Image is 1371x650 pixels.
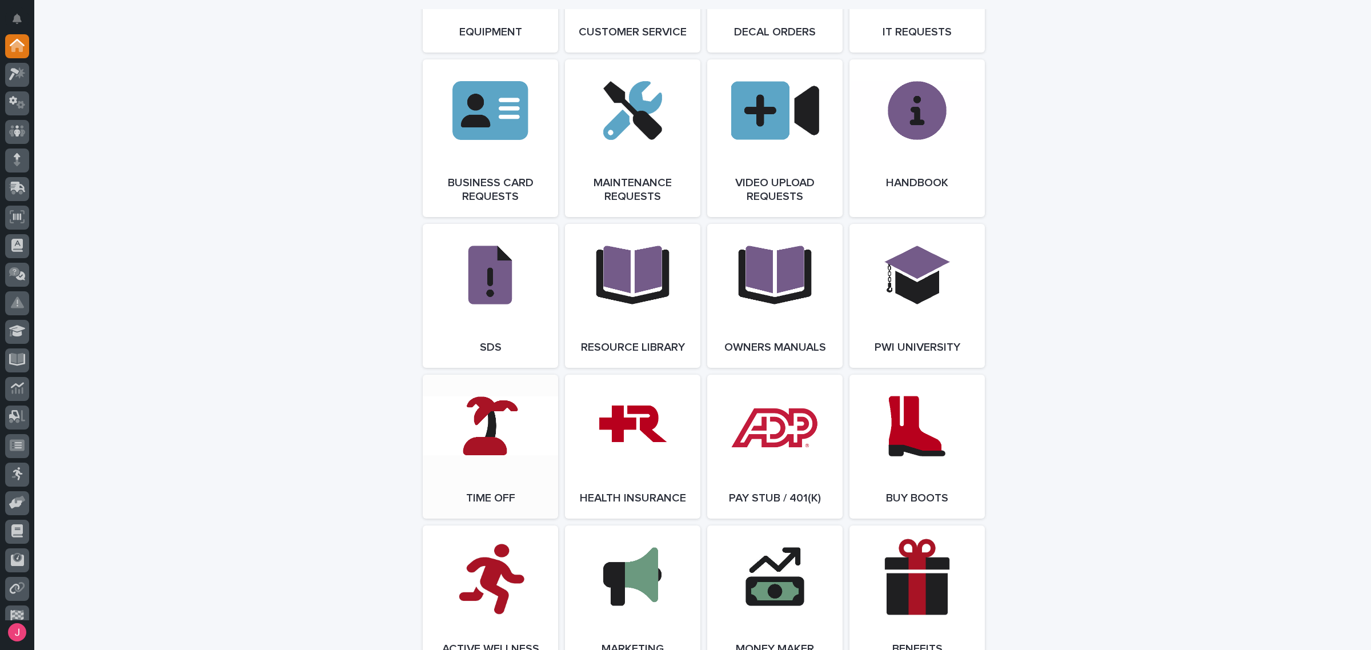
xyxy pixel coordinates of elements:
a: Handbook [849,59,985,217]
div: Notifications [14,14,29,32]
a: Buy Boots [849,375,985,519]
button: Notifications [5,7,29,31]
a: Pay Stub / 401(k) [707,375,843,519]
a: SDS [423,224,558,368]
a: Resource Library [565,224,700,368]
a: Video Upload Requests [707,59,843,217]
a: PWI University [849,224,985,368]
a: Health Insurance [565,375,700,519]
a: Time Off [423,375,558,519]
a: Owners Manuals [707,224,843,368]
a: Maintenance Requests [565,59,700,217]
a: Business Card Requests [423,59,558,217]
button: users-avatar [5,620,29,644]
